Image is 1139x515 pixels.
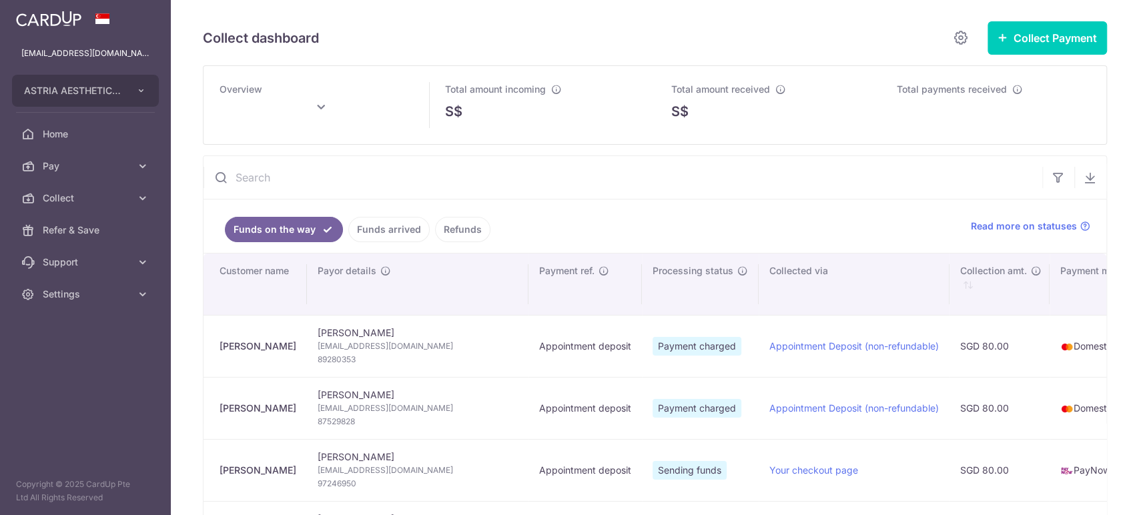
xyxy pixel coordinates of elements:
span: 87529828 [318,415,518,428]
th: Collected via [759,253,950,315]
span: Support [43,255,131,269]
h5: Collect dashboard [203,27,319,49]
div: [PERSON_NAME] [220,402,296,415]
input: Search [204,156,1042,199]
div: [PERSON_NAME] [220,464,296,477]
a: Appointment Deposit (non-refundable) [769,402,939,414]
span: Pay [43,159,131,173]
span: [EMAIL_ADDRESS][DOMAIN_NAME] [318,402,518,415]
span: Collection amt. [960,264,1027,278]
p: [EMAIL_ADDRESS][DOMAIN_NAME] [21,47,149,60]
img: CardUp [16,11,81,27]
span: Sending funds [653,461,727,480]
a: Funds on the way [225,217,343,242]
img: mastercard-sm-87a3fd1e0bddd137fecb07648320f44c262e2538e7db6024463105ddbc961eb2.png [1060,340,1074,354]
a: Appointment Deposit (non-refundable) [769,340,939,352]
span: Home [43,127,131,141]
img: paynow-md-4fe65508ce96feda548756c5ee0e473c78d4820b8ea51387c6e4ad89e58a5e61.png [1060,464,1074,478]
td: Appointment deposit [528,439,642,501]
button: Collect Payment [988,21,1107,55]
span: S$ [445,101,462,121]
td: Appointment deposit [528,315,642,377]
th: Payor details [307,253,528,315]
th: Processing status [642,253,759,315]
th: Collection amt. : activate to sort column ascending [950,253,1050,315]
td: [PERSON_NAME] [307,377,528,439]
td: Appointment deposit [528,377,642,439]
span: [EMAIL_ADDRESS][DOMAIN_NAME] [318,340,518,353]
span: Settings [43,288,131,301]
span: Payment ref. [539,264,595,278]
span: [EMAIL_ADDRESS][DOMAIN_NAME] [318,464,518,477]
span: Read more on statuses [971,219,1077,233]
a: Your checkout page [769,464,858,476]
a: Read more on statuses [971,219,1090,233]
th: Customer name [204,253,307,315]
span: Collect [43,191,131,205]
span: 97246950 [318,477,518,490]
div: [PERSON_NAME] [220,340,296,353]
span: Total payments received [897,83,1007,95]
td: SGD 80.00 [950,439,1050,501]
span: ASTRIA AESTHETICS PTE. LTD. [24,84,123,97]
span: Payment charged [653,399,741,418]
span: Total amount received [671,83,770,95]
span: 89280353 [318,353,518,366]
span: Refer & Save [43,223,131,237]
button: ASTRIA AESTHETICS PTE. LTD. [12,75,159,107]
a: Refunds [435,217,490,242]
td: [PERSON_NAME] [307,315,528,377]
img: mastercard-sm-87a3fd1e0bddd137fecb07648320f44c262e2538e7db6024463105ddbc961eb2.png [1060,402,1074,416]
span: Payor details [318,264,376,278]
th: Payment ref. [528,253,642,315]
span: Processing status [653,264,733,278]
span: Total amount incoming [445,83,546,95]
span: S$ [671,101,689,121]
span: Payment charged [653,337,741,356]
a: Funds arrived [348,217,430,242]
td: [PERSON_NAME] [307,439,528,501]
td: SGD 80.00 [950,315,1050,377]
td: SGD 80.00 [950,377,1050,439]
span: Overview [220,83,262,95]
